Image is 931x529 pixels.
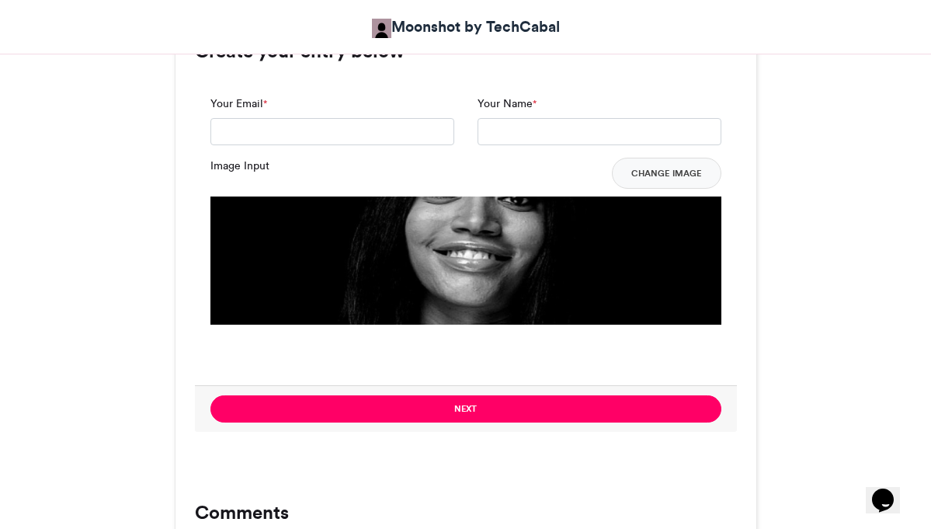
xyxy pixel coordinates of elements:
[372,19,391,38] img: Moonshot by TechCabal
[866,467,915,513] iframe: chat widget
[210,158,269,174] label: Image Input
[195,42,737,61] h3: Create your entry below
[210,96,267,112] label: Your Email
[210,395,721,423] button: Next
[478,96,537,112] label: Your Name
[612,158,721,189] button: Change Image
[372,16,560,38] a: Moonshot by TechCabal
[195,503,737,522] h3: Comments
